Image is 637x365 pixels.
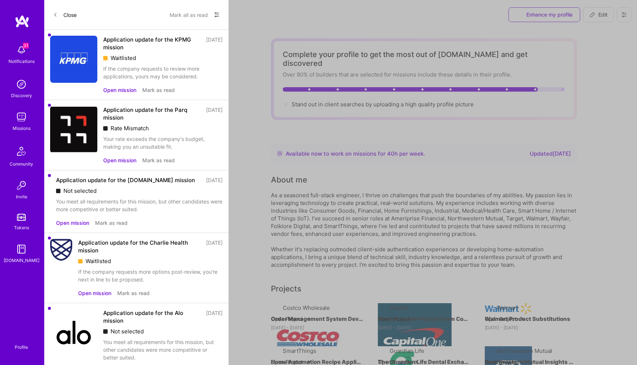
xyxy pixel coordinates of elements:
[206,36,223,51] div: [DATE]
[206,239,223,254] div: [DATE]
[103,86,136,94] button: Open mission
[103,36,202,51] div: Application update for the KPMG mission
[117,289,150,297] button: Mark as read
[103,135,223,150] div: Your rate exceeds the company's budget, making you an unsuitable fit.
[78,268,223,283] div: If the company requests more options post-review, you're next in line to be proposed.
[56,198,223,213] div: You meet all requirements for this mission, but other candidates were more competitive or better ...
[142,156,175,164] button: Mark as read
[10,160,33,168] div: Community
[78,239,202,254] div: Application update for the Charlie Health mission
[50,106,97,153] img: Company Logo
[103,54,223,62] div: Waitlisted
[11,92,32,99] div: Discovery
[14,110,29,124] img: teamwork
[12,336,31,350] a: Profile
[206,176,223,184] div: [DATE]
[13,124,31,132] div: Missions
[56,176,195,184] div: Application update for the [DOMAIN_NAME] mission
[95,219,128,227] button: Mark as read
[16,193,27,201] div: Invite
[17,214,26,221] img: tokens
[14,43,29,57] img: bell
[103,65,223,80] div: If the company requests to review more applications, yours may be considered.
[78,289,111,297] button: Open mission
[142,86,175,94] button: Mark as read
[14,178,29,193] img: Invite
[53,9,77,21] button: Close
[50,239,72,261] img: Company Logo
[103,124,223,132] div: Rate Mismatch
[50,36,97,83] img: Company Logo
[14,224,29,231] div: Tokens
[170,9,208,21] button: Mark all as read
[103,156,136,164] button: Open mission
[103,309,202,325] div: Application update for the Alo mission
[56,187,223,195] div: Not selected
[103,338,223,361] div: You meet all requirements for this mission, but other candidates were more competitive or better ...
[14,242,29,256] img: guide book
[8,57,35,65] div: Notifications
[15,15,29,28] img: logo
[78,257,223,265] div: Waitlisted
[206,106,223,121] div: [DATE]
[206,309,223,325] div: [DATE]
[103,327,223,335] div: Not selected
[103,106,202,121] div: Application update for the Parq mission
[15,343,28,350] div: Profile
[4,256,39,264] div: [DOMAIN_NAME]
[50,309,97,356] img: Company Logo
[56,219,89,227] button: Open mission
[14,77,29,92] img: discovery
[23,43,29,49] span: 31
[13,142,30,160] img: Community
